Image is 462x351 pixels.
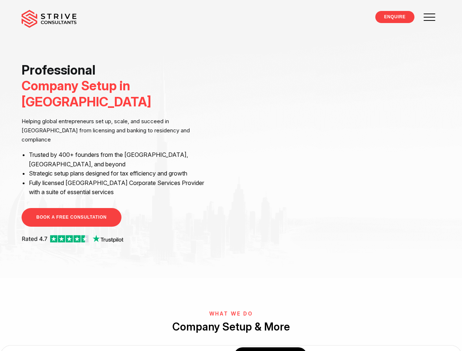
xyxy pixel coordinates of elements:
[29,169,215,178] li: Strategic setup plans designed for tax efficiency and growth
[22,62,215,110] h1: Professional
[22,117,215,144] p: Helping global entrepreneurs set up, scale, and succeed in [GEOGRAPHIC_DATA] from licensing and b...
[226,62,432,178] iframe: <br />
[375,11,414,23] a: ENQUIRE
[22,10,76,28] img: main-logo.svg
[29,150,215,169] li: Trusted by 400+ founders from the [GEOGRAPHIC_DATA], [GEOGRAPHIC_DATA], and beyond
[22,78,151,109] span: Company Setup in [GEOGRAPHIC_DATA]
[22,208,121,227] a: BOOK A FREE CONSULTATION
[29,178,215,197] li: Fully licensed [GEOGRAPHIC_DATA] Corporate Services Provider with a suite of essential services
